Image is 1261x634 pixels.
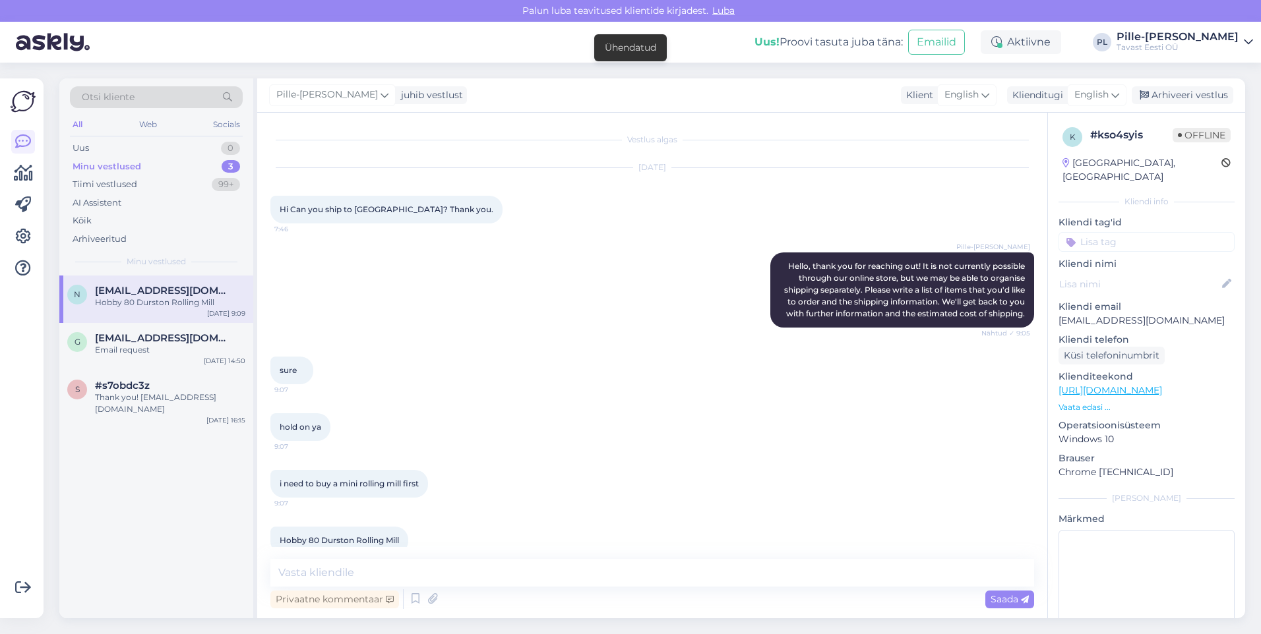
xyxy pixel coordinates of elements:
div: Tiimi vestlused [73,178,137,191]
div: AI Assistent [73,196,121,210]
p: Operatsioonisüsteem [1059,418,1235,432]
a: Pille-[PERSON_NAME]Tavast Eesti OÜ [1117,32,1253,53]
input: Lisa tag [1059,232,1235,252]
div: 3 [222,160,240,173]
div: Pille-[PERSON_NAME] [1117,32,1239,42]
span: 9:07 [274,442,324,451]
div: Email request [95,344,245,356]
div: Web [137,116,160,133]
div: juhib vestlust [396,88,463,102]
span: hold on ya [280,422,321,432]
p: Chrome [TECHNICAL_ID] [1059,465,1235,479]
div: Aktiivne [981,30,1061,54]
span: Nähtud ✓ 9:05 [981,328,1030,338]
div: Klient [901,88,933,102]
span: Otsi kliente [82,90,135,104]
span: k [1070,132,1076,142]
span: Offline [1173,128,1231,142]
div: [DATE] [270,161,1034,173]
p: Kliendi email [1059,300,1235,314]
div: Socials [210,116,243,133]
input: Lisa nimi [1059,277,1219,291]
span: Pille-[PERSON_NAME] [956,242,1030,252]
span: gabieitavi@gmail.com [95,332,232,344]
div: Arhiveeri vestlus [1132,86,1233,104]
span: 7:46 [274,224,324,234]
div: [DATE] 14:50 [204,356,245,366]
div: Klienditugi [1007,88,1063,102]
div: Kõik [73,214,92,227]
p: Windows 10 [1059,432,1235,446]
div: Ühendatud [605,41,656,55]
span: g [75,337,80,347]
b: Uus! [754,36,780,48]
div: Proovi tasuta juba täna: [754,34,903,50]
div: Vestlus algas [270,134,1034,146]
span: s [75,384,80,394]
span: English [1074,88,1109,102]
span: Hobby 80 Durston Rolling Mill [280,535,399,545]
button: Emailid [908,30,965,55]
div: 99+ [212,178,240,191]
span: Hi Can you ship to [GEOGRAPHIC_DATA]? Thank you. [280,204,493,214]
span: nathaasyajewellers@gmail.com [95,285,232,297]
div: 0 [221,142,240,155]
span: English [944,88,979,102]
p: [EMAIL_ADDRESS][DOMAIN_NAME] [1059,314,1235,328]
span: Minu vestlused [127,256,186,268]
span: Saada [991,593,1029,605]
p: Kliendi nimi [1059,257,1235,271]
div: Arhiveeritud [73,233,127,246]
div: [PERSON_NAME] [1059,492,1235,504]
div: [DATE] 9:09 [207,308,245,318]
div: Küsi telefoninumbrit [1059,347,1165,364]
a: [URL][DOMAIN_NAME] [1059,384,1162,396]
span: n [74,289,80,299]
p: Klienditeekond [1059,370,1235,384]
div: # kso4syis [1090,127,1173,143]
div: All [70,116,85,133]
div: [GEOGRAPHIC_DATA], [GEOGRAPHIC_DATA] [1062,156,1221,184]
div: Tavast Eesti OÜ [1117,42,1239,53]
span: Hello, thank you for reaching out! It is not currently possible through our online store, but we ... [784,261,1027,318]
span: Pille-[PERSON_NAME] [276,88,378,102]
p: Vaata edasi ... [1059,401,1235,413]
div: [DATE] 16:15 [206,415,245,425]
div: Uus [73,142,89,155]
span: i need to buy a mini rolling mill first [280,478,419,488]
span: sure [280,365,297,375]
div: PL [1093,33,1111,51]
div: Privaatne kommentaar [270,591,399,608]
p: Brauser [1059,451,1235,465]
p: Märkmed [1059,512,1235,526]
span: #s7obdc3z [95,380,150,391]
span: 9:07 [274,385,324,395]
div: Minu vestlused [73,160,141,173]
img: Askly Logo [11,89,36,114]
p: Kliendi telefon [1059,333,1235,347]
div: Kliendi info [1059,196,1235,208]
span: 9:07 [274,498,324,508]
div: Thank you! [EMAIL_ADDRESS][DOMAIN_NAME] [95,391,245,415]
span: Luba [708,5,739,16]
p: Kliendi tag'id [1059,216,1235,229]
div: Hobby 80 Durston Rolling Mill [95,297,245,308]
